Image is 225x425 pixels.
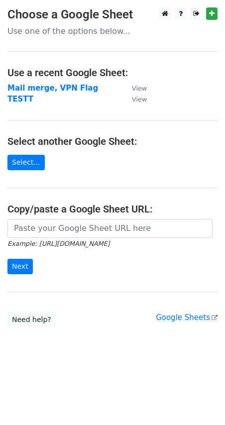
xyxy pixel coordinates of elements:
p: Use one of the options below... [7,26,218,36]
input: Next [7,259,33,274]
small: View [132,85,147,92]
h4: Copy/paste a Google Sheet URL: [7,203,218,215]
a: Need help? [7,312,56,327]
a: Mail merge, VPN Flag [7,84,98,93]
a: Select... [7,155,45,170]
h4: Use a recent Google Sheet: [7,67,218,79]
h3: Choose a Google Sheet [7,7,218,22]
a: TESTT [7,95,33,104]
h4: Select another Google Sheet: [7,135,218,147]
a: Google Sheets [156,313,218,322]
a: View [122,95,147,104]
small: Example: [URL][DOMAIN_NAME] [7,240,110,247]
input: Paste your Google Sheet URL here [7,219,213,238]
small: View [132,96,147,103]
a: View [122,84,147,93]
